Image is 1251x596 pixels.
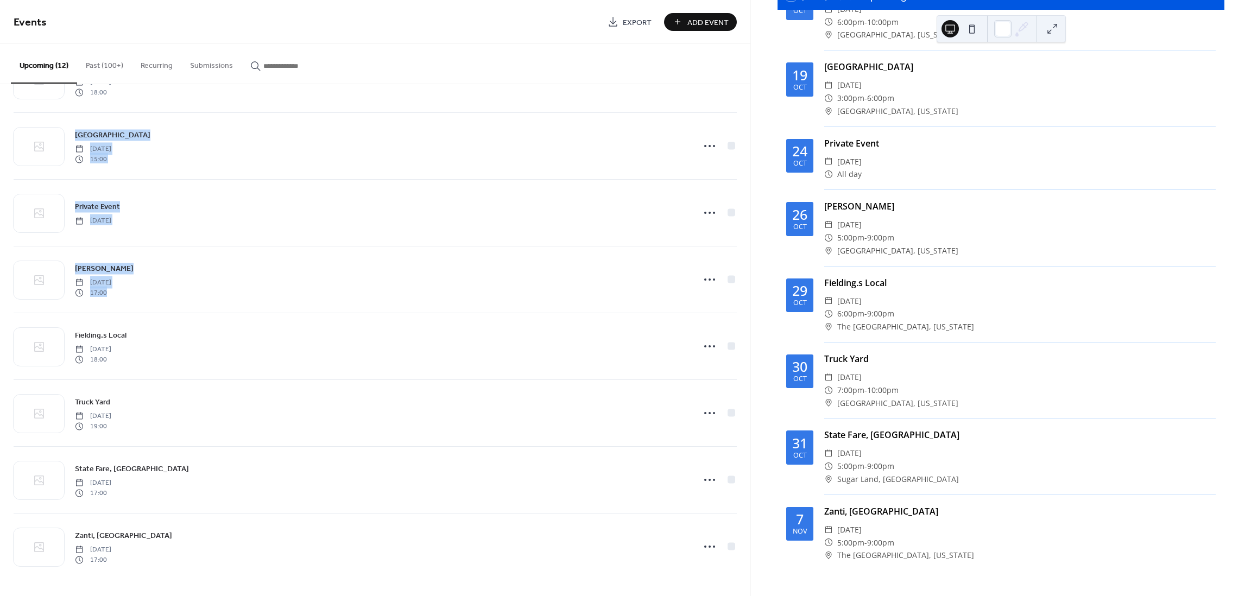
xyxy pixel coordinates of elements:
div: ​ [824,79,833,92]
span: 5:00pm [837,460,864,473]
span: - [864,231,867,244]
span: [DATE] [75,545,111,555]
div: ​ [824,92,833,105]
a: Export [599,13,660,31]
div: Oct [793,8,807,15]
span: Private Event [75,201,120,213]
span: - [864,16,867,29]
span: 9:00pm [867,460,894,473]
div: ​ [824,523,833,536]
span: 19:00 [75,421,111,431]
div: Oct [793,300,807,307]
div: Oct [793,224,807,231]
span: Fielding.s Local [75,330,127,341]
div: ​ [824,231,833,244]
div: ​ [824,447,833,460]
span: Truck Yard [75,397,110,408]
span: - [864,92,867,105]
div: ​ [824,307,833,320]
span: [DATE] [837,295,862,308]
a: Zanti, [GEOGRAPHIC_DATA] [75,529,172,542]
span: 10:00pm [867,16,899,29]
div: Oct [793,452,807,459]
span: 6:00pm [837,16,864,29]
button: Past (100+) [77,44,132,83]
div: ​ [824,28,833,41]
span: [GEOGRAPHIC_DATA] [75,130,150,141]
span: 9:00pm [867,231,894,244]
span: Zanti, [GEOGRAPHIC_DATA] [75,530,172,542]
div: ​ [824,155,833,168]
div: [GEOGRAPHIC_DATA] [824,60,1216,73]
div: 26 [792,208,807,221]
a: Truck Yard [75,396,110,408]
div: ​ [824,549,833,562]
div: Oct [793,84,807,91]
span: [GEOGRAPHIC_DATA], [US_STATE] [837,28,958,41]
span: [PERSON_NAME] [75,263,134,275]
span: [DATE] [75,144,111,154]
span: 5:00pm [837,536,864,549]
span: State Fare, [GEOGRAPHIC_DATA] [75,464,189,475]
div: ​ [824,320,833,333]
span: [DATE] [75,478,111,488]
span: - [864,460,867,473]
div: Fielding.s Local [824,276,1216,289]
span: 9:00pm [867,536,894,549]
div: 24 [792,144,807,158]
span: [DATE] [75,216,111,226]
div: [PERSON_NAME] [824,200,1216,213]
span: 10:00pm [867,384,899,397]
div: ​ [824,460,833,473]
div: 19 [792,68,807,82]
span: [DATE] [75,278,111,288]
div: ​ [824,105,833,118]
div: ​ [824,473,833,486]
div: Zanti, [GEOGRAPHIC_DATA] [824,505,1216,518]
span: [DATE] [837,523,862,536]
span: [GEOGRAPHIC_DATA], [US_STATE] [837,105,958,118]
div: Oct [793,376,807,383]
a: [PERSON_NAME] [75,262,134,275]
span: 9:00pm [867,307,894,320]
span: 18:00 [75,354,111,364]
span: Sugar Land, [GEOGRAPHIC_DATA] [837,473,959,486]
div: ​ [824,295,833,308]
div: 29 [792,284,807,297]
a: [GEOGRAPHIC_DATA] [75,129,150,141]
span: [DATE] [75,345,111,354]
button: Upcoming (12) [11,44,77,84]
span: 17:00 [75,555,111,565]
span: 17:00 [75,288,111,297]
div: 7 [796,512,804,526]
span: [DATE] [837,371,862,384]
div: State Fare, [GEOGRAPHIC_DATA] [824,428,1216,441]
a: State Fare, [GEOGRAPHIC_DATA] [75,462,189,475]
span: Add Event [687,17,729,28]
span: - [864,307,867,320]
span: 7:00pm [837,384,864,397]
div: 31 [792,436,807,450]
div: ​ [824,371,833,384]
span: 6:00pm [837,307,864,320]
span: 15:00 [75,154,111,164]
div: ​ [824,218,833,231]
button: Add Event [664,13,737,31]
button: Recurring [132,44,181,83]
span: 5:00pm [837,231,864,244]
a: Fielding.s Local [75,329,127,341]
span: 18:00 [75,87,111,97]
div: ​ [824,168,833,181]
span: [DATE] [837,218,862,231]
span: Export [623,17,652,28]
span: 3:00pm [837,92,864,105]
span: [GEOGRAPHIC_DATA], [US_STATE] [837,397,958,410]
div: ​ [824,397,833,410]
div: ​ [824,244,833,257]
span: [DATE] [837,447,862,460]
div: ​ [824,16,833,29]
span: - [864,384,867,397]
span: [GEOGRAPHIC_DATA], [US_STATE] [837,244,958,257]
span: [DATE] [837,79,862,92]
